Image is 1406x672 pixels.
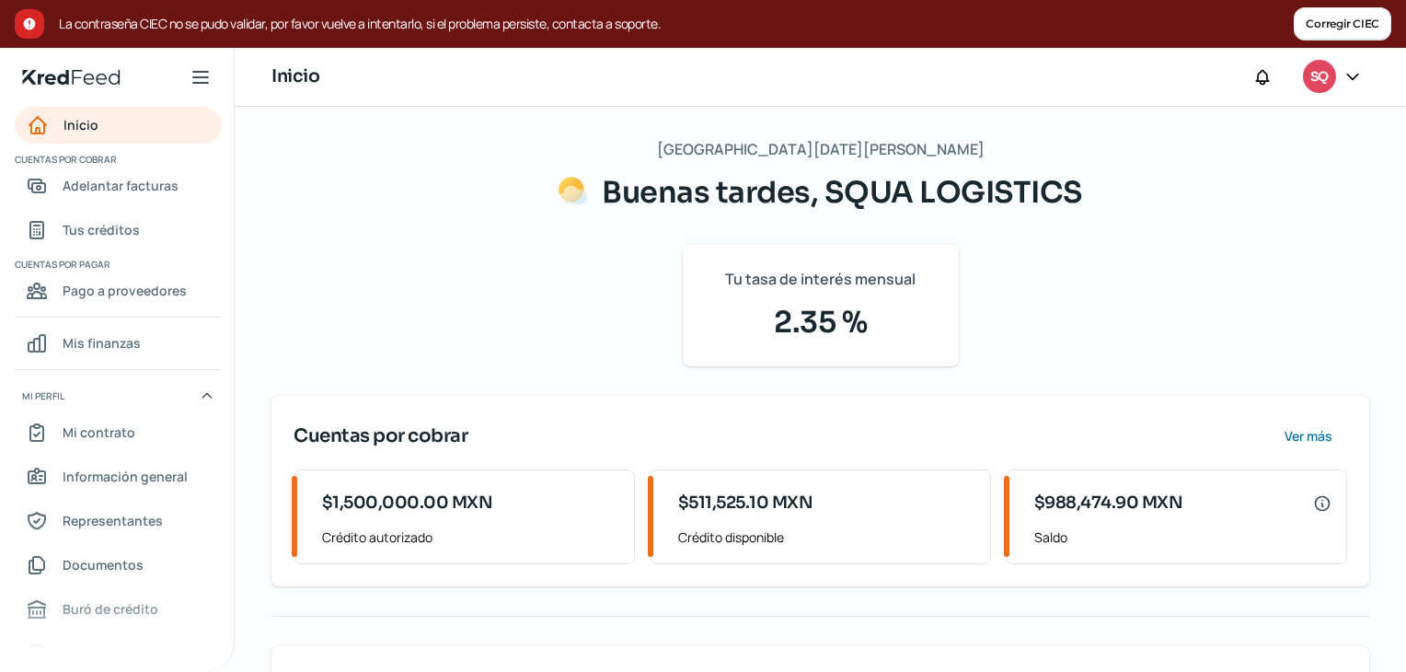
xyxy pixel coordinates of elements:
[705,300,937,344] span: 2.35 %
[63,331,141,354] span: Mis finanzas
[1285,430,1332,443] span: Ver más
[1294,7,1391,41] button: Corregir CIEC
[657,136,985,163] span: [GEOGRAPHIC_DATA][DATE][PERSON_NAME]
[63,421,135,444] span: Mi contrato
[15,458,222,495] a: Información general
[558,176,587,205] img: Saludos
[63,509,163,532] span: Representantes
[678,491,813,516] span: $511,525.10 MXN
[294,423,467,450] span: Cuentas por cobrar
[271,64,319,90] h1: Inicio
[15,151,219,168] span: Cuentas por cobrar
[63,113,98,136] span: Inicio
[22,388,64,404] span: Mi perfil
[15,256,219,272] span: Cuentas por pagar
[15,414,222,451] a: Mi contrato
[15,547,222,584] a: Documentos
[15,107,222,144] a: Inicio
[63,465,188,488] span: Información general
[15,503,222,539] a: Representantes
[15,168,222,204] a: Adelantar facturas
[63,279,187,302] span: Pago a proveedores
[15,272,222,309] a: Pago a proveedores
[1269,418,1347,455] button: Ver más
[678,526,975,549] span: Crédito disponible
[1310,66,1328,88] span: SQ
[1034,526,1331,549] span: Saldo
[15,591,222,628] a: Buró de crédito
[322,491,493,516] span: $1,500,000.00 MXN
[63,553,144,576] span: Documentos
[322,526,619,549] span: Crédito autorizado
[63,597,158,620] span: Buró de crédito
[59,13,1294,35] span: La contraseña CIEC no se pudo validar, por favor vuelve a intentarlo, si el problema persiste, co...
[15,325,222,362] a: Mis finanzas
[15,635,222,672] a: Referencias
[63,174,179,197] span: Adelantar facturas
[63,642,136,665] span: Referencias
[15,212,222,249] a: Tus créditos
[1034,491,1183,516] span: $988,474.90 MXN
[602,174,1083,211] span: Buenas tardes, SQUA LOGISTICS
[63,218,140,241] span: Tus créditos
[725,266,916,293] span: Tu tasa de interés mensual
